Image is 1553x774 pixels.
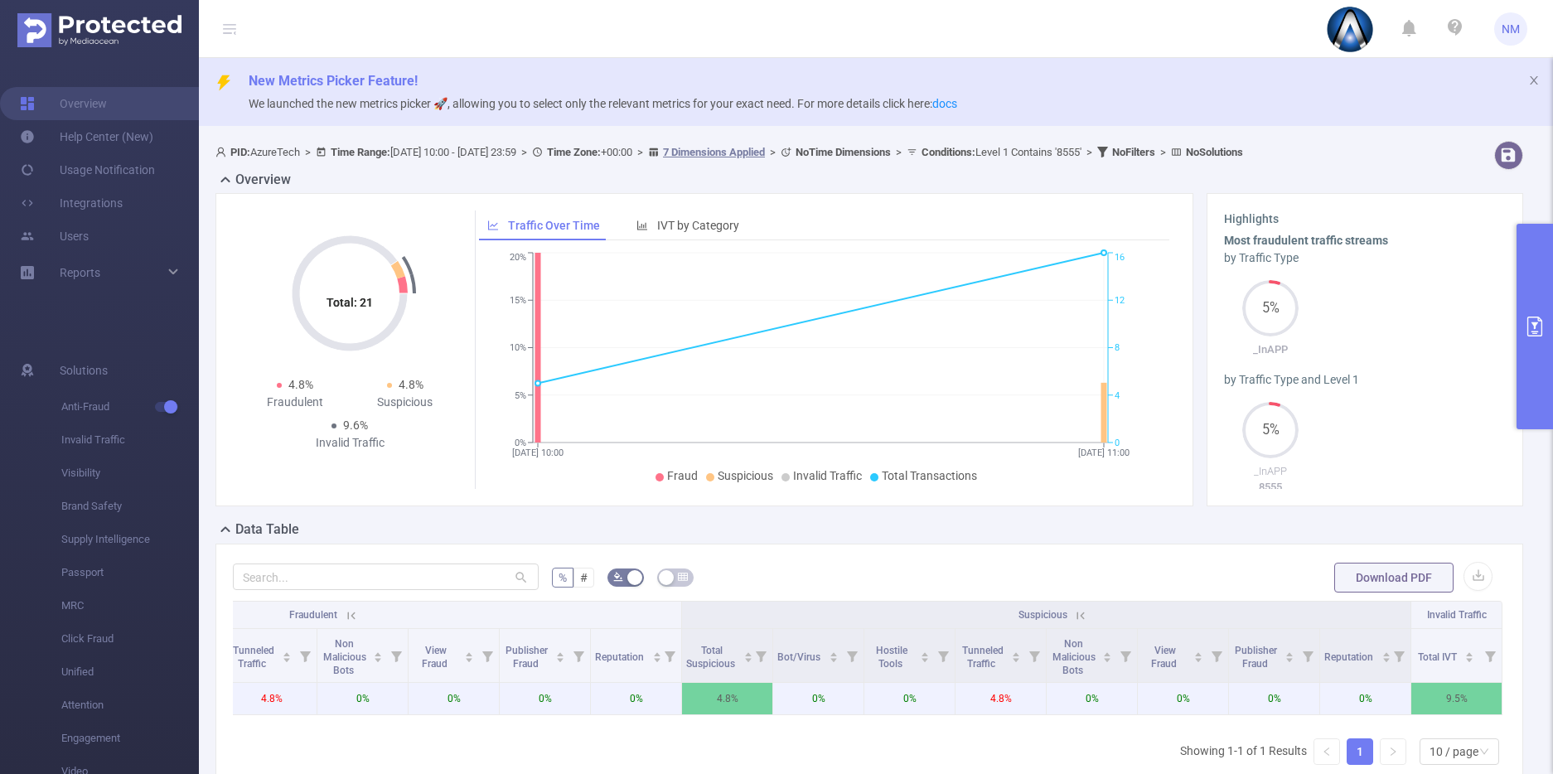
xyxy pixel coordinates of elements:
[1012,650,1021,655] i: icon: caret-up
[1186,146,1243,158] b: No Solutions
[422,645,450,670] span: View Fraud
[343,418,368,432] span: 9.6%
[317,683,408,714] p: 0%
[293,629,317,682] i: Filter menu
[350,394,460,411] div: Suspicious
[60,266,100,279] span: Reports
[1387,629,1410,682] i: Filter menu
[556,655,565,660] i: icon: caret-down
[1347,738,1373,765] li: 1
[559,571,567,584] span: %
[1151,645,1179,670] span: View Fraud
[667,469,698,482] span: Fraud
[1347,739,1372,764] a: 1
[682,683,772,714] p: 4.8%
[1115,438,1120,448] tspan: 0
[743,655,752,660] i: icon: caret-down
[20,186,123,220] a: Integrations
[1411,683,1502,714] p: 9.5%
[1242,423,1299,437] span: 5%
[652,650,661,655] i: icon: caret-up
[556,650,565,655] i: icon: caret-up
[922,146,975,158] b: Conditions :
[1464,650,1474,660] div: Sort
[632,146,648,158] span: >
[652,655,661,660] i: icon: caret-down
[743,650,752,655] i: icon: caret-up
[500,683,590,714] p: 0%
[20,120,153,153] a: Help Center (New)
[323,638,366,676] span: Non Malicious Bots
[864,683,955,714] p: 0%
[1242,302,1299,315] span: 5%
[1023,629,1046,682] i: Filter menu
[1224,463,1318,480] p: _InAPP
[464,650,474,660] div: Sort
[1296,629,1319,682] i: Filter menu
[777,651,823,663] span: Bot/Virus
[1235,645,1277,670] span: Publisher Fraud
[931,629,955,682] i: Filter menu
[215,75,232,91] i: icon: thunderbolt
[1334,563,1454,593] button: Download PDF
[1224,210,1507,228] h3: Highlights
[385,629,408,682] i: Filter menu
[1320,683,1410,714] p: 0%
[718,469,773,482] span: Suspicious
[300,146,316,158] span: >
[613,572,623,582] i: icon: bg-colors
[515,390,526,401] tspan: 5%
[289,609,337,621] span: Fraudulent
[652,650,662,660] div: Sort
[1388,747,1398,757] i: icon: right
[891,146,907,158] span: >
[1430,739,1478,764] div: 10 / page
[510,343,526,354] tspan: 10%
[1052,638,1096,676] span: Non Malicious Bots
[61,556,199,589] span: Passport
[465,650,474,655] i: icon: caret-up
[20,87,107,120] a: Overview
[1155,146,1171,158] span: >
[1115,253,1125,264] tspan: 16
[743,650,753,660] div: Sort
[1112,146,1155,158] b: No Filters
[829,650,839,660] div: Sort
[295,434,405,452] div: Invalid Traffic
[233,645,274,670] span: Tunneled Traffic
[595,651,646,663] span: Reputation
[374,655,383,660] i: icon: caret-down
[663,146,765,158] u: 7 Dimensions Applied
[1012,655,1021,660] i: icon: caret-down
[61,722,199,755] span: Engagement
[1528,75,1540,86] i: icon: close
[749,629,772,682] i: Filter menu
[1284,650,1294,660] div: Sort
[1380,738,1406,765] li: Next Page
[591,683,681,714] p: 0%
[920,650,930,660] div: Sort
[1224,234,1388,247] b: Most fraudulent traffic streams
[1324,651,1376,663] span: Reputation
[1138,683,1228,714] p: 0%
[331,146,390,158] b: Time Range:
[508,219,600,232] span: Traffic Over Time
[1528,71,1540,89] button: icon: close
[61,390,199,423] span: Anti-Fraud
[1081,146,1097,158] span: >
[465,655,474,660] i: icon: caret-down
[921,655,930,660] i: icon: caret-down
[547,146,601,158] b: Time Zone:
[327,296,373,309] tspan: Total: 21
[1502,12,1520,46] span: NM
[239,394,350,411] div: Fraudulent
[1205,629,1228,682] i: Filter menu
[636,220,648,231] i: icon: bar-chart
[1193,650,1203,660] div: Sort
[796,146,891,158] b: No Time Dimensions
[61,655,199,689] span: Unified
[829,655,838,660] i: icon: caret-down
[1103,655,1112,660] i: icon: caret-down
[1047,683,1137,714] p: 0%
[399,378,423,391] span: 4.8%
